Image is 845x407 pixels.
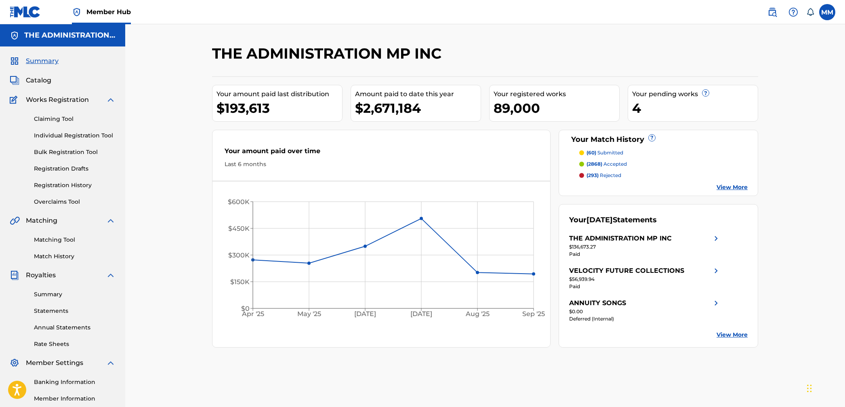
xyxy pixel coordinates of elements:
a: Statements [34,307,116,315]
div: $2,671,184 [355,99,481,117]
a: Annual Statements [34,323,116,332]
span: Member Hub [86,7,131,17]
span: Summary [26,56,59,66]
a: Rate Sheets [34,340,116,348]
img: Top Rightsholder [72,7,82,17]
div: Your pending works [632,89,758,99]
img: Matching [10,216,20,226]
span: [DATE] [586,215,613,224]
p: submitted [586,149,623,156]
a: View More [717,331,748,339]
a: SummarySummary [10,56,59,66]
h5: THE ADMINISTRATION MP INC [24,31,116,40]
div: Paid [569,251,721,258]
img: Royalties [10,270,19,280]
tspan: Sep '25 [522,310,545,318]
a: (293) rejected [579,172,748,179]
span: Royalties [26,270,56,280]
a: Matching Tool [34,236,116,244]
a: Match History [34,252,116,261]
div: 4 [632,99,758,117]
img: search [767,7,777,17]
img: MLC Logo [10,6,41,18]
a: Summary [34,290,116,299]
img: Catalog [10,76,19,85]
a: CatalogCatalog [10,76,51,85]
div: $56,939.94 [569,276,721,283]
span: Member Settings [26,358,83,368]
div: Your Statements [569,215,657,226]
a: ANNUITY SONGSright chevron icon$0.00Deferred (Internal) [569,298,721,323]
img: Works Registration [10,95,20,105]
p: accepted [586,160,627,168]
img: expand [106,216,116,226]
a: Overclaims Tool [34,198,116,206]
iframe: Resource Center [822,273,845,338]
img: Member Settings [10,358,19,368]
a: Claiming Tool [34,115,116,123]
a: (2868) accepted [579,160,748,168]
tspan: $450K [228,225,250,232]
tspan: $150K [230,278,250,286]
img: expand [106,358,116,368]
div: ANNUITY SONGS [569,298,626,308]
tspan: May '25 [297,310,321,318]
a: Registration History [34,181,116,190]
img: help [788,7,798,17]
img: Accounts [10,31,19,40]
div: Help [785,4,801,20]
div: Paid [569,283,721,290]
a: Registration Drafts [34,164,116,173]
a: VELOCITY FUTURE COLLECTIONSright chevron icon$56,939.94Paid [569,266,721,290]
div: Your registered works [494,89,619,99]
div: Drag [807,376,812,401]
tspan: [DATE] [354,310,376,318]
tspan: [DATE] [410,310,432,318]
div: VELOCITY FUTURE COLLECTIONS [569,266,684,276]
img: right chevron icon [711,298,721,308]
div: User Menu [819,4,835,20]
div: Your amount paid last distribution [217,89,342,99]
div: Last 6 months [225,160,538,169]
h2: THE ADMINISTRATION MP INC [212,44,446,63]
div: 89,000 [494,99,619,117]
a: Banking Information [34,378,116,386]
tspan: Apr '25 [242,310,264,318]
tspan: $0 [241,305,250,312]
div: Amount paid to date this year [355,89,481,99]
img: right chevron icon [711,234,721,243]
tspan: $600K [228,198,250,206]
a: Member Information [34,394,116,403]
div: Notifications [806,8,814,16]
span: (60) [586,150,596,156]
img: expand [106,270,116,280]
span: Matching [26,216,57,226]
img: right chevron icon [711,266,721,276]
img: expand [106,95,116,105]
div: $136,673.27 [569,243,721,251]
div: Your amount paid over time [225,146,538,160]
span: ? [649,135,655,141]
div: Deferred (Internal) [569,315,721,323]
a: Individual Registration Tool [34,131,116,140]
a: Bulk Registration Tool [34,148,116,156]
span: ? [702,90,709,96]
p: rejected [586,172,621,179]
a: Public Search [764,4,780,20]
div: THE ADMINISTRATION MP INC [569,234,672,243]
iframe: Chat Widget [805,368,845,407]
span: (293) [586,172,599,178]
div: $0.00 [569,308,721,315]
a: (60) submitted [579,149,748,156]
span: (2868) [586,161,602,167]
span: Works Registration [26,95,89,105]
img: Summary [10,56,19,66]
div: $193,613 [217,99,342,117]
tspan: Aug '25 [465,310,490,318]
div: Your Match History [569,134,748,145]
span: Catalog [26,76,51,85]
tspan: $300K [228,251,250,259]
a: View More [717,183,748,192]
a: THE ADMINISTRATION MP INCright chevron icon$136,673.27Paid [569,234,721,258]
